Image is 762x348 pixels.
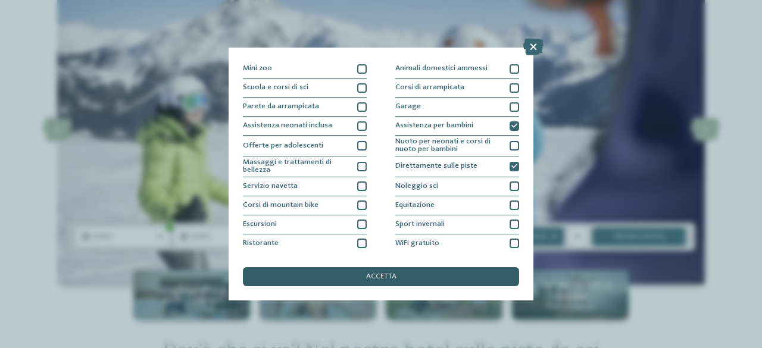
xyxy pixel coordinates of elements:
span: Mini zoo [243,65,272,73]
span: Equitazione [395,202,435,209]
span: Direttamente sulle piste [395,162,477,170]
span: Scuola e corsi di sci [243,84,308,92]
span: accetta [366,273,396,281]
span: Garage [395,103,421,111]
span: Animali domestici ammessi [395,65,488,73]
span: Nuoto per neonati e corsi di nuoto per bambini [395,138,502,153]
span: Sport invernali [395,221,445,228]
span: Offerte per adolescenti [243,142,323,150]
span: Servizio navetta [243,183,298,190]
span: WiFi gratuito [395,240,439,247]
span: Assistenza neonati inclusa [243,122,332,130]
span: Parete da arrampicata [243,103,319,111]
span: Corsi di arrampicata [395,84,464,92]
span: Ristorante [243,240,279,247]
span: Noleggio sci [395,183,438,190]
span: Assistenza per bambini [395,122,473,130]
span: Corsi di mountain bike [243,202,318,209]
span: Massaggi e trattamenti di bellezza [243,159,350,174]
span: Escursioni [243,221,277,228]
